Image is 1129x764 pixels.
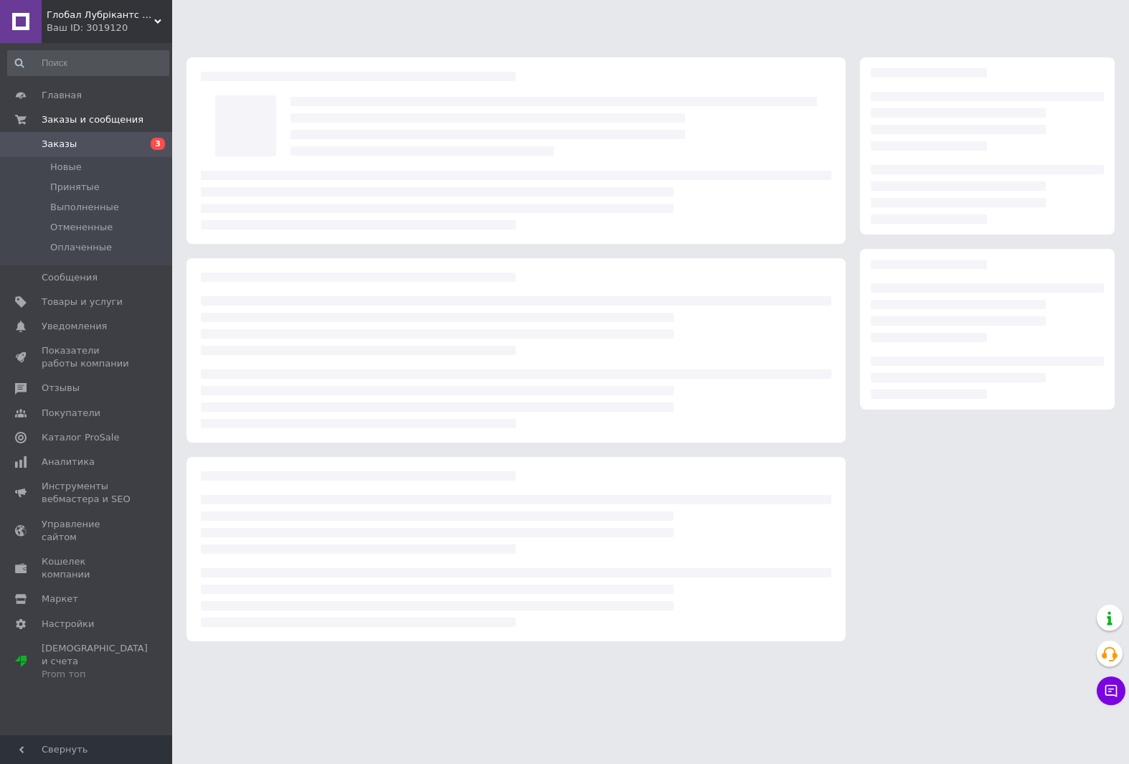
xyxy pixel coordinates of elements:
span: Товары и услуги [42,296,123,308]
span: Главная [42,89,82,102]
input: Поиск [7,50,169,76]
span: [DEMOGRAPHIC_DATA] и счета [42,642,148,682]
span: Отмененные [50,221,113,234]
span: Настройки [42,618,94,631]
span: Принятые [50,181,100,194]
div: Prom топ [42,668,148,681]
span: Выполненные [50,201,119,214]
span: Отзывы [42,382,80,395]
span: Показатели работы компании [42,344,133,370]
span: Каталог ProSale [42,431,119,444]
span: Заказы [42,138,77,151]
span: Инструменты вебмастера и SEO [42,480,133,506]
button: Чат с покупателем [1097,676,1125,705]
span: Покупатели [42,407,100,420]
span: Оплаченные [50,241,112,254]
span: Кошелек компании [42,555,133,581]
span: Управление сайтом [42,518,133,544]
span: Глобал Лубрікантс Україна [47,9,154,22]
span: Заказы и сообщения [42,113,143,126]
span: 3 [151,138,165,150]
div: Ваш ID: 3019120 [47,22,172,34]
span: Маркет [42,593,78,605]
span: Аналитика [42,456,95,468]
span: Уведомления [42,320,107,333]
span: Сообщения [42,271,98,284]
span: Новые [50,161,82,174]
